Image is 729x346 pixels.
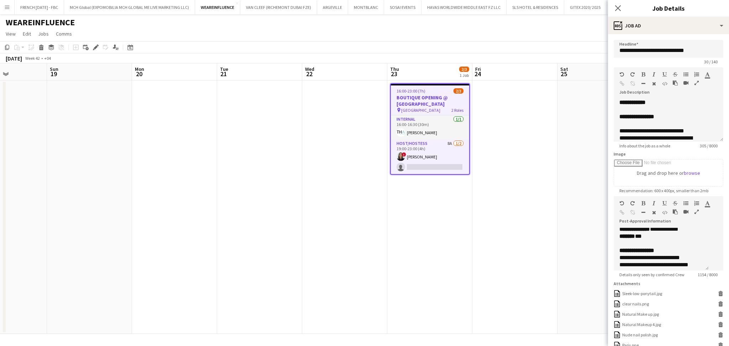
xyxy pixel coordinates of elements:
[6,17,75,28] h1: WEAREINFLUENCE
[38,31,49,37] span: Jobs
[683,200,688,206] button: Unordered List
[6,31,16,37] span: View
[683,72,688,77] button: Unordered List
[474,70,481,78] span: 24
[619,72,624,77] button: Undo
[622,291,662,296] div: Sleek-low-ponytail.jpg
[64,0,195,14] button: MCH Global (EXPOMOBILIA MCH GLOBAL ME LIVE MARKETING LLC)
[614,143,676,148] span: Info about the job as a whole
[608,4,729,13] h3: Job Details
[195,0,240,14] button: WEAREINFLUENCE
[3,29,19,38] a: View
[694,209,699,215] button: Fullscreen
[453,88,463,94] span: 2/3
[23,31,31,37] span: Edit
[35,29,52,38] a: Jobs
[651,200,656,206] button: Italic
[390,83,470,175] app-job-card: 16:00-23:00 (7h)2/3BOUTIQUE OPENING @ [GEOGRAPHIC_DATA] [GEOGRAPHIC_DATA]2 RolesInternal1/116:00-...
[622,311,659,317] div: Natural Make up.jpg
[305,66,314,72] span: Wed
[559,70,568,78] span: 25
[389,70,399,78] span: 23
[694,200,699,206] button: Ordered List
[421,0,507,14] button: HAVAS WORLDWIDE MIDDLE EAST FZ LLC
[507,0,564,14] button: SLS HOTEL & RESIDENCES
[683,80,688,86] button: Insert video
[50,66,58,72] span: Sun
[673,72,678,77] button: Strikethrough
[391,140,469,174] app-card-role: Host/Hostess8A1/219:00-23:00 (4h)![PERSON_NAME]
[384,0,421,14] button: SOSAI EVENTS
[692,272,723,277] span: 1154 / 8000
[49,70,58,78] span: 19
[662,81,667,86] button: HTML Code
[614,188,714,193] span: Recommendation: 600 x 400px, smaller than 2mb
[15,0,64,14] button: FRENCH [DATE] - FBC
[698,59,723,64] span: 30 / 140
[673,209,678,215] button: Paste as plain text
[694,72,699,77] button: Ordered List
[564,0,607,14] button: GITEX 2020/ 2025
[622,322,661,327] div: Natural Makeup 4.jpg
[391,115,469,140] app-card-role: Internal1/116:00-16:30 (30m)[PERSON_NAME]
[662,210,667,215] button: HTML Code
[220,66,228,72] span: Tue
[402,152,406,157] span: !
[622,301,649,306] div: clear nails.png
[705,72,710,77] button: Text Color
[23,56,41,61] span: Week 42
[304,70,314,78] span: 22
[614,281,640,286] label: Attachments
[475,66,481,72] span: Fri
[662,72,667,77] button: Underline
[397,88,425,94] span: 16:00-23:00 (7h)
[619,200,624,206] button: Undo
[641,200,646,206] button: Bold
[390,66,399,72] span: Thu
[705,200,710,206] button: Text Color
[651,210,656,215] button: Clear Formatting
[630,200,635,206] button: Redo
[317,0,348,14] button: ARGEVILLE
[44,56,51,61] div: +04
[134,70,144,78] span: 20
[240,0,317,14] button: VAN CLEEF (RICHEMONT DUBAI FZE)
[451,108,463,113] span: 2 Roles
[614,272,690,277] span: Details only seen by confirmed Crew
[673,80,678,86] button: Paste as plain text
[651,81,656,86] button: Clear Formatting
[348,0,384,14] button: MONTBLANC
[673,200,678,206] button: Strikethrough
[630,72,635,77] button: Redo
[401,108,440,113] span: [GEOGRAPHIC_DATA]
[622,332,658,337] div: Nude nail polish.jpg
[560,66,568,72] span: Sat
[641,210,646,215] button: Horizontal Line
[135,66,144,72] span: Mon
[651,72,656,77] button: Italic
[391,94,469,107] h3: BOUTIQUE OPENING @ [GEOGRAPHIC_DATA]
[53,29,75,38] a: Comms
[641,81,646,86] button: Horizontal Line
[219,70,228,78] span: 21
[6,55,22,62] div: [DATE]
[459,67,469,72] span: 2/3
[694,80,699,86] button: Fullscreen
[56,31,72,37] span: Comms
[460,73,469,78] div: 1 Job
[20,29,34,38] a: Edit
[662,200,667,206] button: Underline
[683,209,688,215] button: Insert video
[641,72,646,77] button: Bold
[608,17,729,34] div: Job Ad
[694,143,723,148] span: 305 / 8000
